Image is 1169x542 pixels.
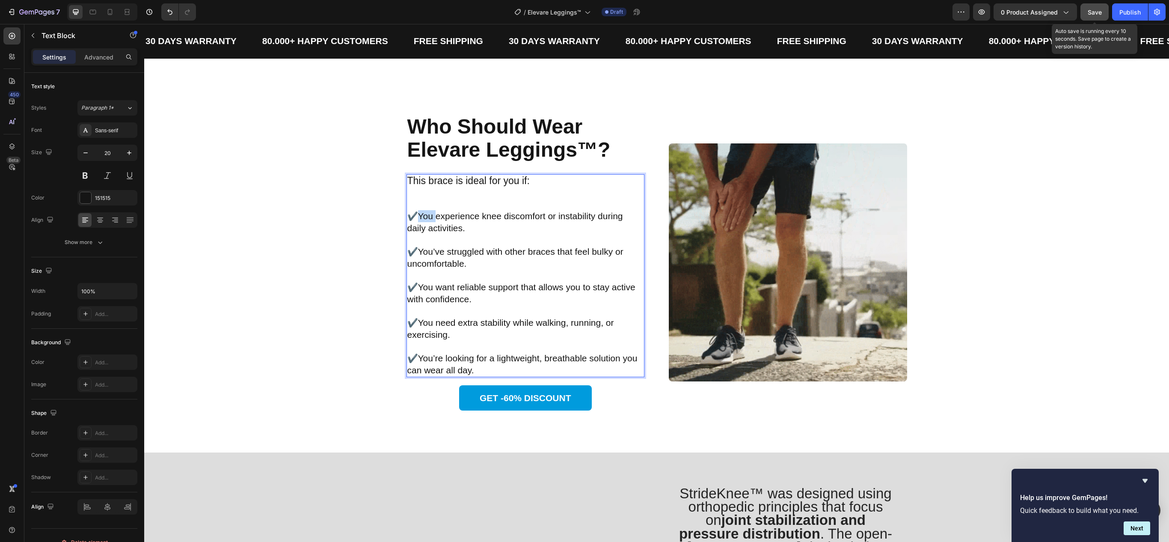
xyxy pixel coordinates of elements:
p: Advanced [84,53,113,62]
div: Add... [95,310,135,318]
span: You want reliable support that allows you to stay active with confidence. [263,258,491,280]
div: Undo/Redo [161,3,196,21]
p: ✔️ [263,222,500,246]
h2: Rich Text Editor. Editing area: main [262,90,501,138]
div: Add... [95,381,135,389]
div: Size [31,265,54,277]
div: Add... [95,429,135,437]
p: ⁠⁠⁠⁠⁠⁠⁠ [263,91,500,137]
button: Show more [31,235,137,250]
button: 0 product assigned [994,3,1077,21]
div: Border [31,429,48,437]
div: Show more [65,238,104,247]
img: gempages_582953857940718193-708f9c9e-7d77-4e17-8b30-b34733b70184.webp [525,119,763,358]
span: You experience knee discomfort or instability during daily activities. [263,187,479,209]
button: Next question [1124,521,1150,535]
span: Paragraph 1* [81,104,114,112]
button: Save [1080,3,1109,21]
button: Publish [1112,3,1148,21]
div: Size [31,147,54,158]
p: 7 [56,7,60,17]
div: Image [31,381,46,388]
div: Padding [31,310,51,318]
div: Color [31,194,45,202]
strong: Who Should Wear Elevare Leggings™? [263,91,466,137]
span: You need extra stability while walking, running, or exercising. [263,294,470,316]
p: ✔️ [263,186,500,210]
div: 450 [8,91,21,98]
div: Add... [95,474,135,482]
div: Corner [31,451,48,459]
p: Settings [42,53,66,62]
strong: GET -60% DISCOUNT [335,369,427,379]
button: Paragraph 1* [77,100,137,116]
div: Publish [1119,8,1141,17]
span: Draft [610,8,623,16]
iframe: Design area [144,24,1169,542]
span: Elevare Leggings™ [528,8,581,17]
div: Shape [31,408,59,419]
div: Add... [95,359,135,366]
h2: Help us improve GemPages! [1020,493,1150,503]
div: Text style [31,83,55,90]
button: Hide survey [1140,476,1150,486]
input: Auto [78,283,137,299]
div: Add... [95,452,135,459]
div: Rich Text Editor. Editing area: main [262,150,501,353]
p: ✔️ [263,328,500,352]
span: / [524,8,526,17]
button: 7 [3,3,64,21]
p: Text Block [42,30,114,41]
a: GET -60% DISCOUNT [315,361,448,387]
p: FREE SHIPPING [996,9,1065,25]
div: Help us improve GemPages! [1020,476,1150,535]
p: Quick feedback to build what you need. [1020,506,1150,515]
div: Sans-serif [95,127,135,134]
strong: joint stabilization and pressure distribution [535,488,721,517]
div: Color [31,358,45,366]
div: Styles [31,104,46,112]
div: 151515 [95,194,135,202]
div: Align [31,501,56,513]
div: Shadow [31,474,51,481]
p: ✔️ [263,293,500,317]
div: Beta [6,157,21,164]
div: Width [31,287,45,295]
span: You’re looking for a lightweight, breathable solution you can wear all day. [263,329,493,351]
div: Font [31,126,42,134]
span: Save [1088,9,1102,16]
div: Background [31,337,73,348]
p: ✔️ [263,246,500,281]
div: Align [31,214,55,226]
span: You’ve struggled with other braces that feel bulky or uncomfortable. [263,223,479,244]
span: 0 product assigned [1001,8,1058,17]
span: This brace is ideal for you if: [263,151,386,162]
